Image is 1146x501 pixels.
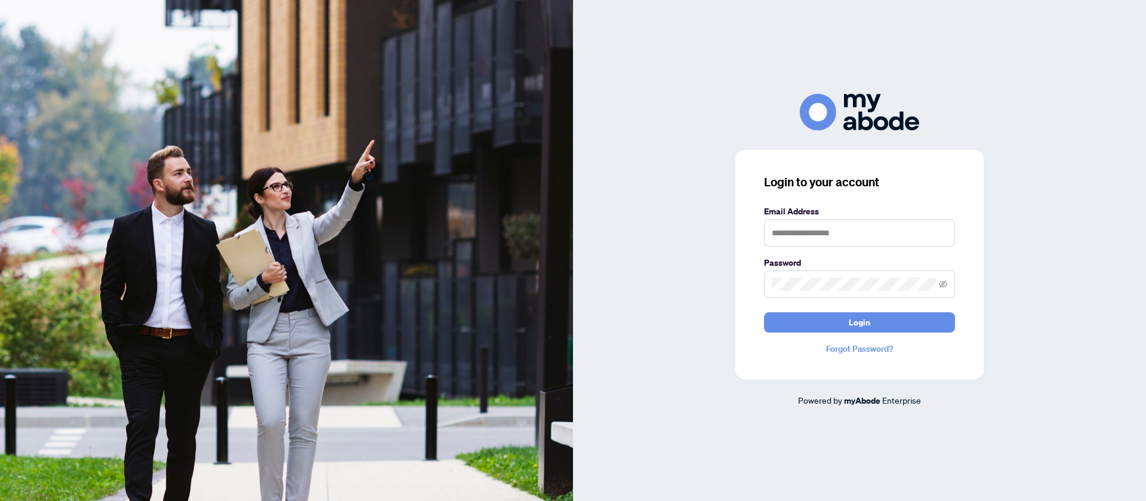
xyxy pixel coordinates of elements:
span: Powered by [798,395,842,405]
span: Enterprise [882,395,921,405]
span: Login [849,313,870,332]
label: Password [764,256,955,269]
button: Login [764,312,955,333]
label: Email Address [764,205,955,218]
span: eye-invisible [939,280,947,288]
a: Forgot Password? [764,342,955,355]
h3: Login to your account [764,174,955,190]
a: myAbode [844,394,880,407]
img: ma-logo [800,94,919,130]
